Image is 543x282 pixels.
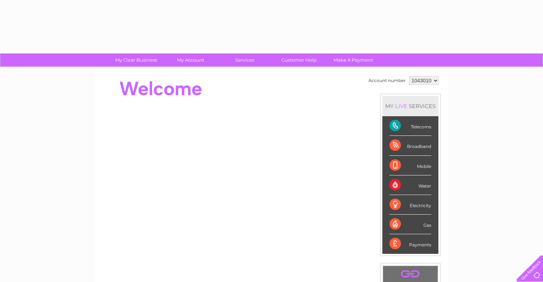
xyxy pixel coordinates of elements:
[161,53,220,67] a: My Account
[389,215,431,234] div: Gas
[385,268,436,280] a: .
[367,75,407,87] td: Account number
[324,53,383,67] a: Make A Payment
[389,136,431,155] div: Broadband
[215,53,274,67] a: Services
[394,103,409,109] div: LIVE
[382,96,438,116] div: MY SERVICES
[389,175,431,195] div: Water
[107,53,166,67] a: My Clear Business
[389,234,431,253] div: Payments
[389,156,431,175] div: Mobile
[389,195,431,215] div: Electricity
[270,53,328,67] a: Customer Help
[389,116,431,136] div: Telecoms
